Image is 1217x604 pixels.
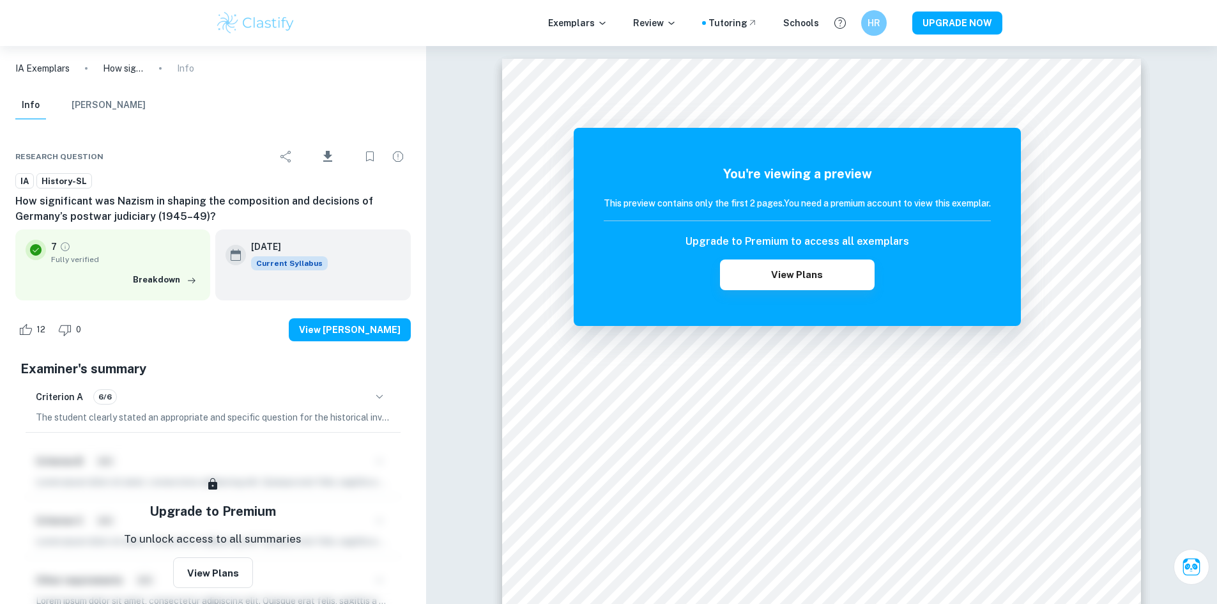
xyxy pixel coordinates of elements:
a: History-SL [36,173,92,189]
a: Grade fully verified [59,241,71,252]
button: [PERSON_NAME] [72,91,146,120]
div: Dislike [55,320,88,340]
img: Clastify logo [215,10,296,36]
h5: Upgrade to Premium [149,502,276,521]
a: Schools [783,16,819,30]
a: IA [15,173,34,189]
a: Tutoring [708,16,758,30]
h5: Examiner's summary [20,359,406,378]
span: 0 [69,323,88,336]
div: Share [273,144,299,169]
div: Like [15,320,52,340]
h5: You're viewing a preview [604,164,991,183]
button: Info [15,91,46,120]
p: To unlock access to all summaries [124,531,302,548]
h6: Criterion A [36,390,83,404]
span: Current Syllabus [251,256,328,270]
p: Review [633,16,677,30]
button: HR [861,10,887,36]
h6: [DATE] [251,240,318,254]
a: IA Exemplars [15,61,70,75]
div: Download [302,140,355,173]
button: Help and Feedback [829,12,851,34]
span: History-SL [37,175,91,188]
p: Exemplars [548,16,608,30]
button: View Plans [720,259,875,290]
span: IA [16,175,33,188]
p: The student clearly stated an appropriate and specific question for the historical investigation,... [36,410,390,424]
p: Info [177,61,194,75]
h6: HR [866,16,881,30]
h6: This preview contains only the first 2 pages. You need a premium account to view this exemplar. [604,196,991,210]
span: 6/6 [94,391,116,403]
button: UPGRADE NOW [912,12,1002,35]
button: View [PERSON_NAME] [289,318,411,341]
h6: Upgrade to Premium to access all exemplars [685,234,909,249]
button: View Plans [173,557,253,588]
p: How significant was Nazism in shaping the composition and decisions of Germany’s postwar judiciar... [103,61,144,75]
div: This exemplar is based on the current syllabus. Feel free to refer to it for inspiration/ideas wh... [251,256,328,270]
button: Ask Clai [1174,549,1209,585]
p: 7 [51,240,57,254]
div: Bookmark [357,144,383,169]
span: Fully verified [51,254,200,265]
div: Report issue [385,144,411,169]
span: Research question [15,151,103,162]
h6: How significant was Nazism in shaping the composition and decisions of Germany’s postwar judiciar... [15,194,411,224]
button: Breakdown [130,270,200,290]
span: 12 [29,323,52,336]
